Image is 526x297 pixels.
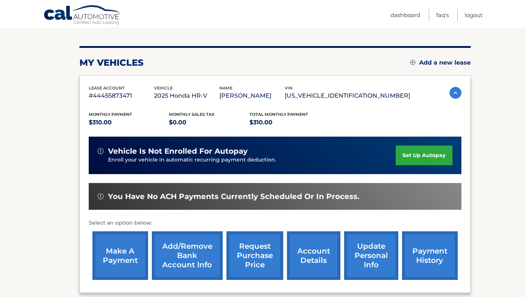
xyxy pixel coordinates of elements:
p: $0.00 [169,117,249,128]
p: $310.00 [249,117,330,128]
span: name [219,85,232,91]
img: accordion-active.svg [450,87,461,99]
a: set up autopay [396,146,452,165]
span: vin [285,85,293,91]
span: Monthly Payment [89,112,132,117]
a: update personal info [344,231,398,280]
p: Select an option below: [89,219,461,228]
img: alert-white.svg [98,148,104,154]
h2: my vehicles [79,57,144,68]
span: You have no ACH payments currently scheduled or in process. [108,192,359,201]
a: Dashboard [391,9,420,21]
img: alert-white.svg [98,193,104,199]
img: add.svg [410,60,415,65]
p: #44455873471 [89,91,154,101]
a: account details [287,231,340,280]
span: Total Monthly Payment [249,112,308,117]
p: 2025 Honda HR-V [154,91,219,101]
a: Add a new lease [410,59,471,66]
p: $310.00 [89,117,169,128]
a: FAQ's [436,9,449,21]
span: vehicle is not enrolled for autopay [108,147,248,156]
span: vehicle [154,85,173,91]
p: [US_VEHICLE_IDENTIFICATION_NUMBER] [285,91,410,101]
a: make a payment [92,231,148,280]
a: Add/Remove bank account info [152,231,223,280]
a: Cal Automotive [43,5,121,26]
span: Monthly sales Tax [169,112,215,117]
a: request purchase price [226,231,283,280]
p: [PERSON_NAME] [219,91,285,101]
a: Logout [465,9,483,21]
p: Enroll your vehicle in automatic recurring payment deduction. [108,156,396,164]
span: lease account [89,85,125,91]
a: payment history [402,231,458,280]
